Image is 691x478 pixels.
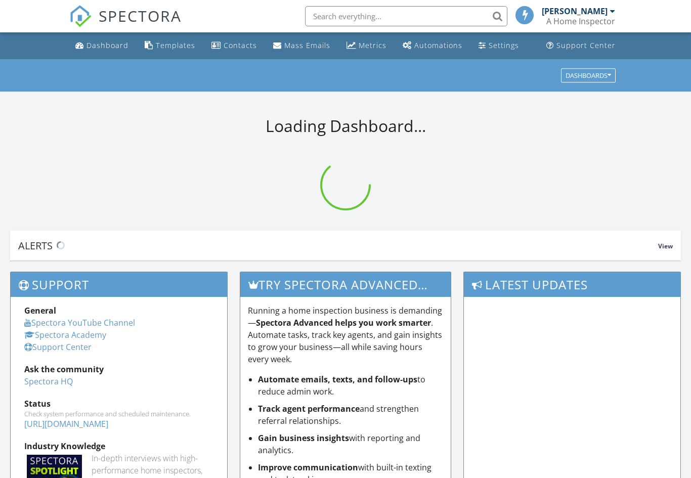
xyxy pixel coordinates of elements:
[258,462,358,473] strong: Improve communication
[258,432,349,444] strong: Gain business insights
[11,272,227,297] h3: Support
[546,16,615,26] div: A Home Inspector
[464,272,680,297] h3: Latest Updates
[566,72,611,79] div: Dashboards
[342,36,391,55] a: Metrics
[24,317,135,328] a: Spectora YouTube Channel
[24,329,106,340] a: Spectora Academy
[24,376,73,387] a: Spectora HQ
[474,36,523,55] a: Settings
[256,317,431,328] strong: Spectora Advanced helps you work smarter
[414,40,462,50] div: Automations
[24,305,56,316] strong: General
[24,398,213,410] div: Status
[561,68,616,82] button: Dashboards
[87,40,128,50] div: Dashboard
[359,40,386,50] div: Metrics
[258,373,443,398] li: to reduce admin work.
[284,40,330,50] div: Mass Emails
[258,374,417,385] strong: Automate emails, texts, and follow-ups
[248,305,443,365] p: Running a home inspection business is demanding— . Automate tasks, track key agents, and gain ins...
[71,36,133,55] a: Dashboard
[258,403,443,427] li: and strengthen referral relationships.
[99,5,182,26] span: SPECTORA
[24,341,92,353] a: Support Center
[556,40,616,50] div: Support Center
[207,36,261,55] a: Contacts
[542,36,620,55] a: Support Center
[305,6,507,26] input: Search everything...
[24,440,213,452] div: Industry Knowledge
[24,410,213,418] div: Check system performance and scheduled maintenance.
[542,6,608,16] div: [PERSON_NAME]
[240,272,451,297] h3: Try spectora advanced [DATE]
[24,418,108,429] a: [URL][DOMAIN_NAME]
[269,36,334,55] a: Mass Emails
[258,432,443,456] li: with reporting and analytics.
[258,403,360,414] strong: Track agent performance
[69,5,92,27] img: The Best Home Inspection Software - Spectora
[658,242,673,250] span: View
[18,239,658,252] div: Alerts
[399,36,466,55] a: Automations (Basic)
[141,36,199,55] a: Templates
[69,14,182,35] a: SPECTORA
[156,40,195,50] div: Templates
[224,40,257,50] div: Contacts
[489,40,519,50] div: Settings
[24,363,213,375] div: Ask the community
